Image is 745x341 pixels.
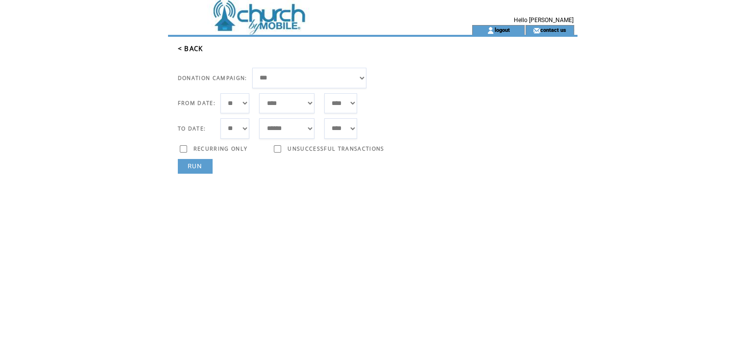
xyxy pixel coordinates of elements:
[178,44,203,53] a: < BACK
[178,125,206,132] span: TO DATE:
[178,75,247,81] span: DONATION CAMPAIGN:
[533,26,540,34] img: contact_us_icon.gif
[178,100,216,106] span: FROM DATE:
[288,145,384,152] span: UNSUCCESSFUL TRANSACTIONS
[193,145,248,152] span: RECURRING ONLY
[494,26,509,33] a: logout
[540,26,566,33] a: contact us
[514,17,574,24] span: Hello [PERSON_NAME]
[178,159,213,174] a: RUN
[487,26,494,34] img: account_icon.gif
